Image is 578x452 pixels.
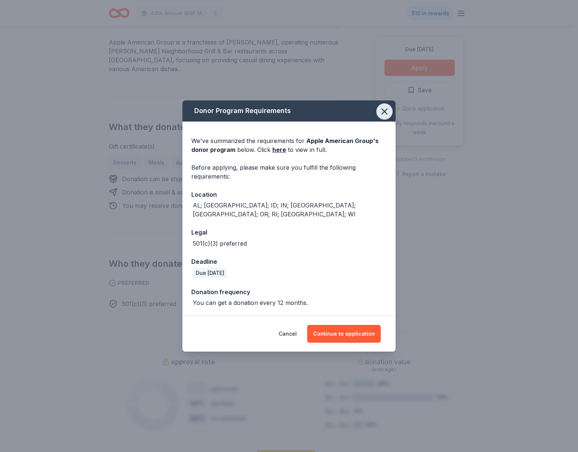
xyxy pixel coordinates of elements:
[191,163,387,181] div: Before applying, please make sure you fulfill the following requirements:
[191,287,387,297] div: Donation frequency
[279,325,297,343] button: Cancel
[193,239,247,248] div: 501(c)(3) preferred
[182,100,396,122] div: Donor Program Requirements
[193,201,387,219] div: AL; [GEOGRAPHIC_DATA]; ID; IN; [GEOGRAPHIC_DATA]; [GEOGRAPHIC_DATA]; OR; RI; [GEOGRAPHIC_DATA]; WI
[307,325,381,343] button: Continue to application
[191,136,387,154] div: We've summarized the requirements for below. Click to view in full.
[272,145,286,154] a: here
[191,227,387,237] div: Legal
[191,190,387,199] div: Location
[191,257,387,266] div: Deadline
[193,268,227,278] div: Due [DATE]
[193,298,308,307] div: You can get a donation every 12 months.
